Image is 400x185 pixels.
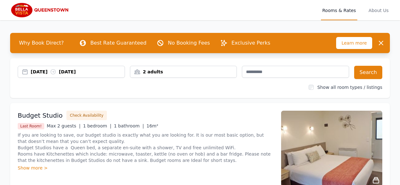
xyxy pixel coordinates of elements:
[114,123,144,128] span: 1 bathroom |
[168,39,210,47] p: No Booking Fees
[47,123,81,128] span: Max 2 guests |
[14,37,69,49] span: Why Book Direct?
[18,165,274,171] div: Show more >
[146,123,158,128] span: 16m²
[317,85,382,90] label: Show all room types / listings
[336,37,372,49] span: Learn more
[83,123,112,128] span: 1 bedroom |
[31,69,125,75] div: [DATE] [DATE]
[66,111,107,120] button: Check Availability
[18,132,274,163] p: If you are looking to save, our budget studio is exactly what you are looking for. It is our most...
[130,69,237,75] div: 2 adults
[231,39,270,47] p: Exclusive Perks
[18,123,44,129] span: Last Room!
[18,111,63,120] h3: Budget Studio
[90,39,146,47] p: Best Rate Guaranteed
[10,3,71,18] img: Bella Vista Queenstown
[354,66,382,79] button: Search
